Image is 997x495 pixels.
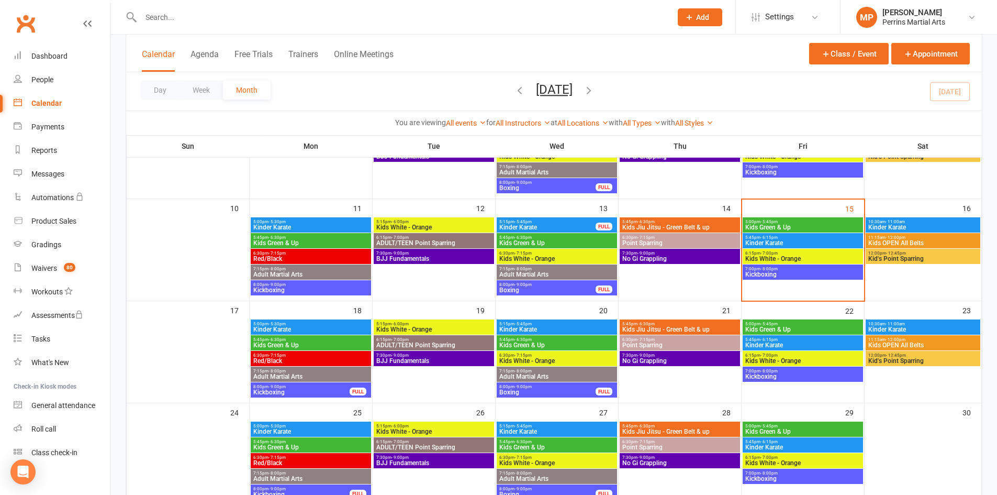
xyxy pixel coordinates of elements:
[742,135,865,157] th: Fri
[514,322,532,326] span: - 5:45pm
[499,164,615,169] span: 7:15pm
[499,267,615,271] span: 7:15pm
[391,439,409,444] span: - 7:00pm
[499,460,615,466] span: Kids White - Orange
[845,200,864,217] div: 15
[760,219,778,224] span: - 5:45pm
[745,164,861,169] span: 7:00pm
[745,251,861,256] span: 6:15pm
[353,199,372,216] div: 11
[142,49,175,72] button: Calendar
[14,304,110,327] a: Assessments
[845,403,864,421] div: 29
[882,8,945,17] div: [PERSON_NAME]
[14,257,110,280] a: Waivers 80
[353,403,372,421] div: 25
[845,302,864,319] div: 22
[31,75,53,84] div: People
[891,43,970,64] button: Appointment
[253,424,369,428] span: 5:00pm
[599,403,618,421] div: 27
[622,235,738,240] span: 6:30pm
[253,322,369,326] span: 5:00pm
[391,235,409,240] span: - 7:00pm
[476,199,495,216] div: 12
[661,118,675,127] strong: with
[253,287,369,293] span: Kickboxing
[288,49,318,72] button: Trainers
[253,455,369,460] span: 6:30pm
[760,369,778,373] span: - 8:00pm
[268,384,286,389] span: - 9:00pm
[499,353,615,358] span: 6:30pm
[745,358,861,364] span: Kids White - Orange
[31,123,64,131] div: Payments
[253,444,369,450] span: Kids Green & Up
[31,217,76,225] div: Product Sales
[14,162,110,186] a: Messages
[391,337,409,342] span: - 7:00pm
[760,471,778,476] span: - 8:00pm
[760,424,778,428] span: - 5:45pm
[760,455,778,460] span: - 7:00pm
[31,311,83,320] div: Assessments
[745,476,861,482] span: Kickboxing
[376,240,492,246] span: ADULT/TEEN Point Sparring
[14,327,110,351] a: Tasks
[499,282,596,287] span: 8:00pm
[499,358,615,364] span: Kids White - Orange
[391,353,409,358] span: - 9:00pm
[268,369,286,373] span: - 8:00pm
[253,460,369,466] span: Red/Black
[675,119,713,127] a: All Styles
[31,99,62,107] div: Calendar
[745,240,861,246] span: Kinder Karate
[760,267,778,271] span: - 8:00pm
[856,7,877,28] div: MP
[253,240,369,246] span: Kids Green & Up
[14,139,110,162] a: Reports
[14,394,110,417] a: General attendance kiosk mode
[230,199,249,216] div: 10
[31,170,64,178] div: Messages
[499,322,615,326] span: 5:15pm
[499,287,596,293] span: Boxing
[622,455,738,460] span: 7:30pm
[745,342,861,348] span: Kinder Karate
[499,342,615,348] span: Kids Green & Up
[557,119,609,127] a: All Locations
[268,455,286,460] span: - 7:15pm
[868,342,978,348] span: Kids OPEN All Belts
[745,337,861,342] span: 5:45pm
[868,219,978,224] span: 10:30am
[678,8,722,26] button: Add
[268,353,286,358] span: - 7:15pm
[596,223,612,230] div: FULL
[253,267,369,271] span: 7:15pm
[376,224,492,230] span: Kids White - Orange
[745,326,861,333] span: Kids Green & Up
[376,428,492,435] span: Kids White - Orange
[14,280,110,304] a: Workouts
[622,251,738,256] span: 7:30pm
[514,164,532,169] span: - 8:00pm
[268,322,286,326] span: - 5:30pm
[234,49,273,72] button: Free Trials
[376,235,492,240] span: 6:15pm
[268,337,286,342] span: - 6:30pm
[514,439,532,444] span: - 6:30pm
[268,471,286,476] span: - 8:00pm
[268,282,286,287] span: - 9:00pm
[622,353,738,358] span: 7:30pm
[250,135,373,157] th: Mon
[745,219,861,224] span: 5:00pm
[499,240,615,246] span: Kids Green & Up
[31,240,61,249] div: Gradings
[476,301,495,318] div: 19
[760,353,778,358] span: - 7:00pm
[253,337,369,342] span: 5:45pm
[622,428,738,435] span: Kids Jiu Jitsu - Green Belt & up
[376,219,492,224] span: 5:15pm
[499,169,615,175] span: Adult Martial Arts
[599,199,618,216] div: 13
